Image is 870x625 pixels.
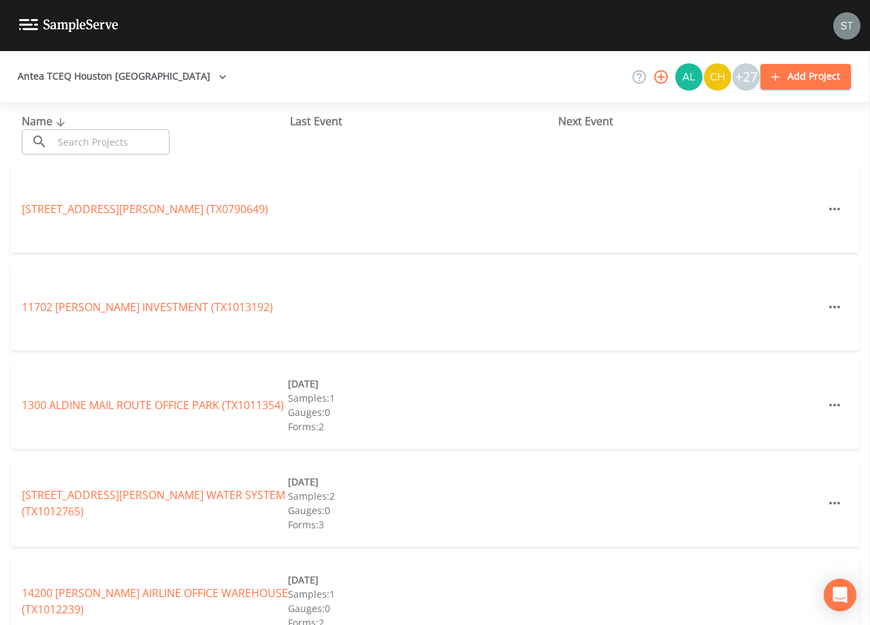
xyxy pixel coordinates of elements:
[22,398,284,413] a: 1300 ALDINE MAIL ROUTE OFFICE PARK (TX1011354)
[290,113,558,129] div: Last Event
[288,475,554,489] div: [DATE]
[288,573,554,587] div: [DATE]
[12,64,232,89] button: Antea TCEQ Houston [GEOGRAPHIC_DATA]
[19,19,118,32] img: logo
[288,391,554,405] div: Samples: 1
[288,419,554,434] div: Forms: 2
[675,63,703,91] div: Alaina Hahn
[675,63,703,91] img: 30a13df2a12044f58df5f6b7fda61338
[288,503,554,517] div: Gauges: 0
[288,376,554,391] div: [DATE]
[288,587,554,601] div: Samples: 1
[833,12,860,39] img: cb9926319991c592eb2b4c75d39c237f
[704,63,731,91] img: c74b8b8b1c7a9d34f67c5e0ca157ed15
[824,579,856,611] div: Open Intercom Messenger
[288,489,554,503] div: Samples: 2
[22,202,268,217] a: [STREET_ADDRESS][PERSON_NAME] (TX0790649)
[288,405,554,419] div: Gauges: 0
[558,113,826,129] div: Next Event
[288,601,554,615] div: Gauges: 0
[22,586,288,617] a: 14200 [PERSON_NAME] AIRLINE OFFICE WAREHOUSE (TX1012239)
[22,487,285,519] a: [STREET_ADDRESS][PERSON_NAME] WATER SYSTEM (TX1012765)
[703,63,732,91] div: Charles Medina
[22,300,273,315] a: 11702 [PERSON_NAME] INVESTMENT (TX1013192)
[732,63,760,91] div: +27
[22,114,69,129] span: Name
[288,517,554,532] div: Forms: 3
[53,129,170,155] input: Search Projects
[760,64,851,89] button: Add Project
